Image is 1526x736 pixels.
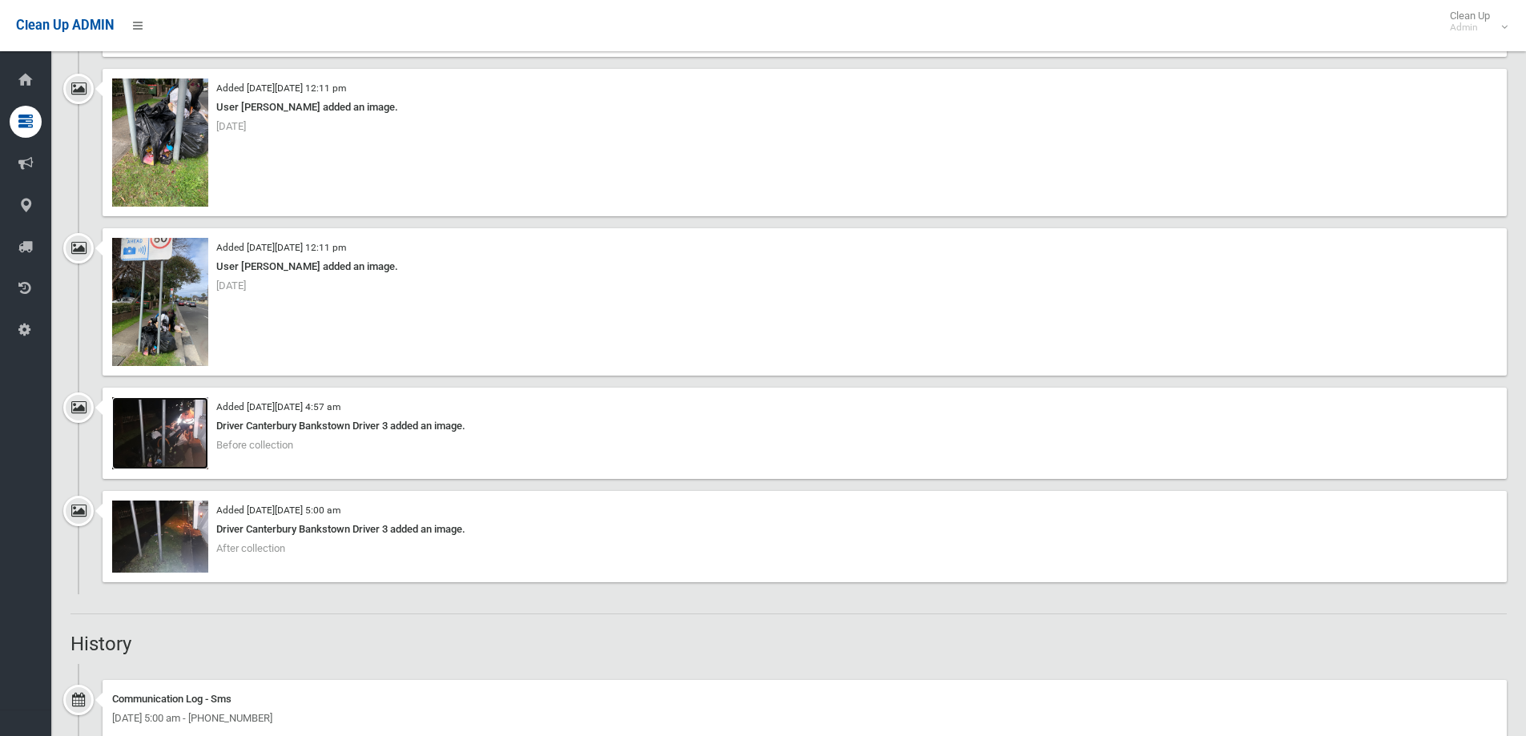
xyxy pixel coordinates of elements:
span: [DATE] [216,280,246,292]
h2: History [70,633,1507,654]
img: 2025-08-1905.00.098963806581049754370.jpg [112,501,208,573]
small: Added [DATE][DATE] 12:11 pm [216,242,346,253]
div: User [PERSON_NAME] added an image. [112,257,1497,276]
small: Added [DATE][DATE] 5:00 am [216,505,340,516]
div: Communication Log - Sms [112,690,1497,709]
div: [DATE] 5:00 am - [PHONE_NUMBER] [112,709,1497,728]
small: Added [DATE][DATE] 12:11 pm [216,82,346,94]
img: 2025-08-1904.57.306281321500050690498.jpg [112,397,208,469]
img: IMG_3319.JPG [112,238,208,366]
span: Clean Up [1442,10,1506,34]
img: IMG_3320.JPG [112,78,208,207]
span: [DATE] [216,120,246,132]
span: Clean Up ADMIN [16,18,114,33]
span: After collection [216,542,285,554]
small: Admin [1450,22,1490,34]
div: User [PERSON_NAME] added an image. [112,98,1497,117]
div: Driver Canterbury Bankstown Driver 3 added an image. [112,416,1497,436]
small: Added [DATE][DATE] 4:57 am [216,401,340,412]
div: Driver Canterbury Bankstown Driver 3 added an image. [112,520,1497,539]
span: Before collection [216,439,293,451]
